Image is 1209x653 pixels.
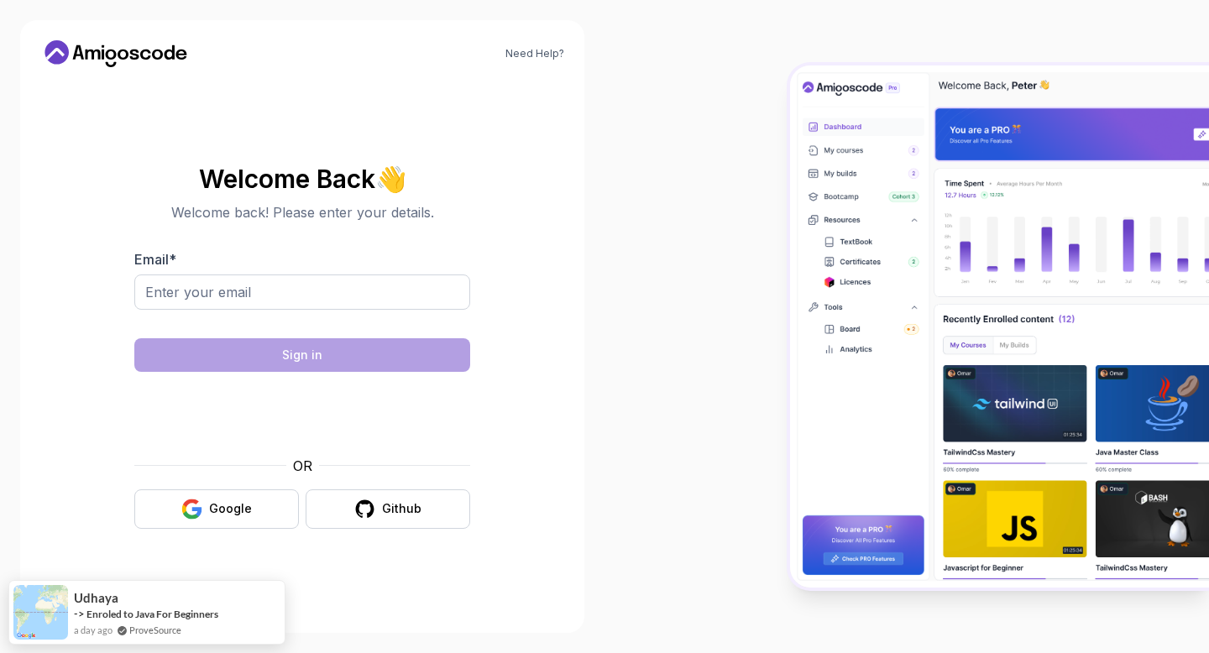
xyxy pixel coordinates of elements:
button: Github [306,489,470,529]
div: Sign in [282,347,322,363]
img: Amigoscode Dashboard [790,65,1209,588]
span: Udhaya [74,591,118,605]
a: Home link [40,40,191,67]
h2: Welcome Back [134,165,470,192]
p: OR [293,456,312,476]
div: Google [209,500,252,517]
input: Enter your email [134,274,470,310]
img: provesource social proof notification image [13,585,68,640]
span: -> [74,607,85,620]
iframe: Widget containing checkbox for hCaptcha security challenge [175,382,429,446]
a: ProveSource [129,623,181,637]
span: 👋 [375,165,406,192]
button: Google [134,489,299,529]
div: Github [382,500,421,517]
p: Welcome back! Please enter your details. [134,202,470,222]
button: Sign in [134,338,470,372]
a: Need Help? [505,47,564,60]
span: a day ago [74,623,113,637]
a: Enroled to Java For Beginners [86,608,218,620]
label: Email * [134,251,176,268]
